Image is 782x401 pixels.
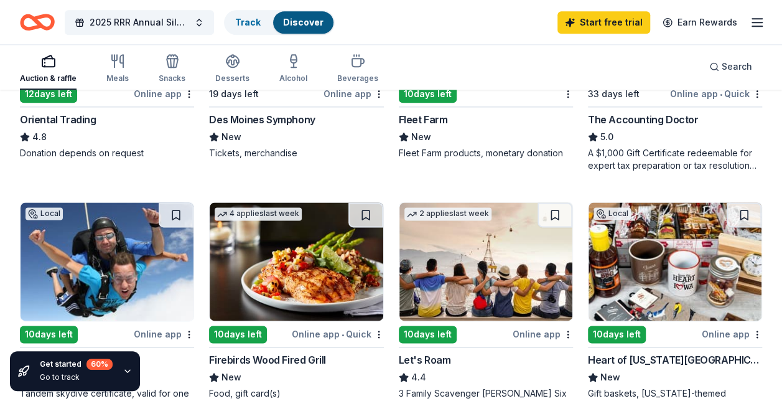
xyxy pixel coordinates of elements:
button: Snacks [159,49,185,90]
span: • [342,329,344,339]
div: 10 days left [588,326,646,343]
a: Track [235,17,261,27]
span: • [720,89,722,99]
span: 2025 RRR Annual Silent Auction [90,15,189,30]
div: Beverages [337,73,378,83]
div: Local [26,207,63,220]
button: 2025 RRR Annual Silent Auction [65,10,214,35]
div: Fleet Farm products, monetary donation [399,147,573,159]
div: Online app [134,86,194,101]
div: Let's Roam [399,352,451,367]
div: Auction & raffle [20,73,77,83]
button: TrackDiscover [224,10,335,35]
div: Tickets, merchandise [209,147,383,159]
div: Meals [106,73,129,83]
div: 2 applies last week [404,207,491,220]
span: 5.0 [600,130,613,144]
button: Alcohol [279,49,307,90]
div: 12 days left [20,85,77,103]
button: Meals [106,49,129,90]
div: 10 days left [209,326,267,343]
a: Image for Firebirds Wood Fired Grill4 applieslast week10days leftOnline app•QuickFirebirds Wood F... [209,202,383,400]
div: Alcohol [279,73,307,83]
div: Get started [40,359,113,370]
button: Auction & raffle [20,49,77,90]
div: 19 days left [209,87,259,101]
a: Start free trial [557,11,650,34]
div: Desserts [215,73,249,83]
button: Beverages [337,49,378,90]
div: A $1,000 Gift Certificate redeemable for expert tax preparation or tax resolution services—recipi... [588,147,762,172]
div: Local [593,207,631,220]
div: 4 applies last week [215,207,302,220]
span: 4.4 [411,370,426,385]
div: Donation depends on request [20,147,194,159]
div: Des Moines Symphony [209,112,315,127]
div: Online app Quick [292,326,384,342]
div: Oriental Trading [20,112,96,127]
div: 10 days left [399,326,457,343]
span: Search [722,59,752,74]
a: Home [20,7,55,37]
span: New [411,130,431,144]
div: Online app [702,326,762,342]
div: Go to track [40,372,113,382]
span: New [221,130,241,144]
div: Online app [324,86,384,101]
div: 33 days left [588,87,640,101]
img: Image for Firebirds Wood Fired Grill [210,202,383,321]
div: 60 % [86,359,113,370]
img: Image for Des Moines Skydivers [21,202,193,321]
div: Online app [134,326,194,342]
div: Online app [513,326,573,342]
div: The Accounting Doctor [588,112,699,127]
button: Search [699,54,762,79]
button: Desserts [215,49,249,90]
span: 4.8 [32,130,47,144]
div: Fleet Farm [399,112,448,127]
div: 10 days left [20,326,78,343]
div: Heart of [US_STATE][GEOGRAPHIC_DATA] [588,352,762,367]
div: Food, gift card(s) [209,387,383,400]
a: Earn Rewards [655,11,745,34]
span: New [221,370,241,385]
div: 10 days left [399,85,457,103]
div: Online app Quick [670,86,762,101]
div: Firebirds Wood Fired Grill [209,352,326,367]
div: Snacks [159,73,185,83]
img: Image for Heart of Iowa Market Place [589,202,761,321]
img: Image for Let's Roam [399,202,572,321]
span: New [600,370,620,385]
a: Discover [283,17,324,27]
